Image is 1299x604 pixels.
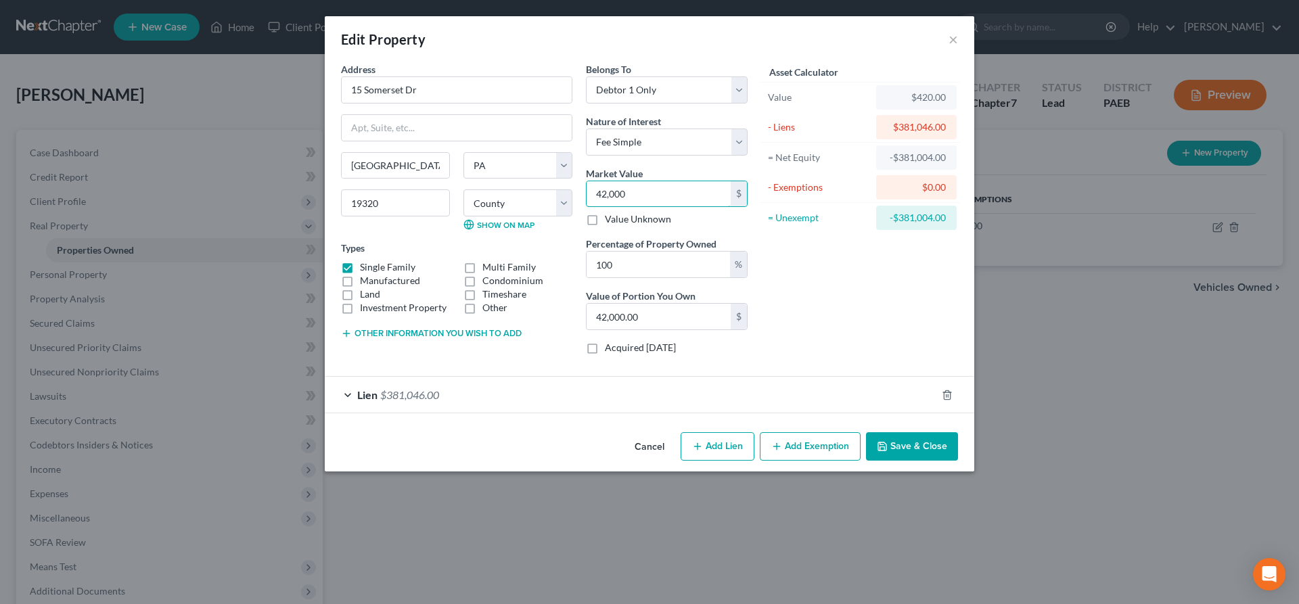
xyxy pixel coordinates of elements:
[731,181,747,207] div: $
[1253,558,1285,590] div: Open Intercom Messenger
[482,287,526,301] label: Timeshare
[341,328,522,339] button: Other information you wish to add
[768,120,870,134] div: - Liens
[482,260,536,274] label: Multi Family
[341,241,365,255] label: Types
[341,30,426,49] div: Edit Property
[768,151,870,164] div: = Net Equity
[360,301,447,315] label: Investment Property
[887,211,946,225] div: -$381,004.00
[586,166,643,181] label: Market Value
[949,31,958,47] button: ×
[768,91,870,104] div: Value
[342,153,449,179] input: Enter city...
[605,341,676,354] label: Acquired [DATE]
[887,120,946,134] div: $381,046.00
[887,151,946,164] div: -$381,004.00
[587,252,730,277] input: 0.00
[587,181,731,207] input: 0.00
[887,91,946,104] div: $420.00
[360,287,380,301] label: Land
[768,211,870,225] div: = Unexempt
[341,189,450,216] input: Enter zip...
[360,274,420,287] label: Manufactured
[357,388,378,401] span: Lien
[482,301,507,315] label: Other
[342,115,572,141] input: Apt, Suite, etc...
[681,432,754,461] button: Add Lien
[768,181,870,194] div: - Exemptions
[731,304,747,329] div: $
[887,181,946,194] div: $0.00
[624,434,675,461] button: Cancel
[769,65,838,79] label: Asset Calculator
[341,64,375,75] span: Address
[587,304,731,329] input: 0.00
[586,289,696,303] label: Value of Portion You Own
[463,219,534,230] a: Show on Map
[360,260,415,274] label: Single Family
[586,64,631,75] span: Belongs To
[730,252,747,277] div: %
[586,114,661,129] label: Nature of Interest
[380,388,439,401] span: $381,046.00
[586,237,716,251] label: Percentage of Property Owned
[482,274,543,287] label: Condominium
[342,77,572,103] input: Enter address...
[605,212,671,226] label: Value Unknown
[760,432,861,461] button: Add Exemption
[866,432,958,461] button: Save & Close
